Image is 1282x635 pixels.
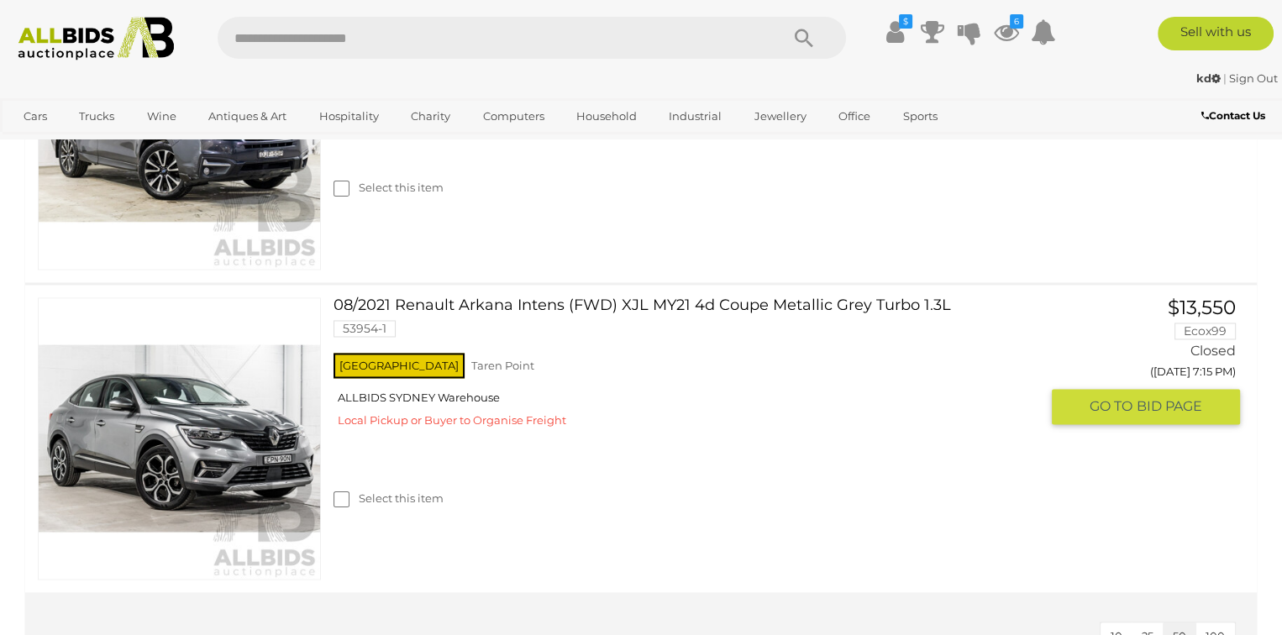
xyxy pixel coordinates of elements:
[1201,109,1265,122] b: Contact Us
[1090,397,1137,415] span: GO TO
[994,17,1019,47] a: 6
[13,102,58,130] a: Cars
[197,102,297,130] a: Antiques & Art
[334,180,444,196] label: Select this item
[1064,297,1240,426] a: $13,550 Ecox99 Closed ([DATE] 7:15 PM) GO TOBID PAGE
[1137,397,1202,415] span: BID PAGE
[1158,17,1274,50] a: Sell with us
[13,130,154,158] a: [GEOGRAPHIC_DATA]
[471,102,554,130] a: Computers
[1223,71,1227,85] span: |
[883,17,908,47] a: $
[828,102,881,130] a: Office
[1010,14,1023,29] i: 6
[68,102,125,130] a: Trucks
[762,17,846,59] button: Search
[1201,107,1269,125] a: Contact Us
[136,102,187,130] a: Wine
[400,102,461,130] a: Charity
[743,102,817,130] a: Jewellery
[9,17,182,60] img: Allbids.com.au
[1229,71,1278,85] a: Sign Out
[565,102,648,130] a: Household
[1052,389,1240,423] button: GO TOBID PAGE
[658,102,733,130] a: Industrial
[899,14,912,29] i: $
[308,102,390,130] a: Hospitality
[1196,71,1223,85] a: kd
[891,102,948,130] a: Sports
[1168,296,1236,319] span: $13,550
[334,491,444,506] label: Select this item
[1196,71,1221,85] strong: kd
[346,297,1039,349] a: 08/2021 Renault Arkana Intens (FWD) XJL MY21 4d Coupe Metallic Grey Turbo 1.3L 53954-1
